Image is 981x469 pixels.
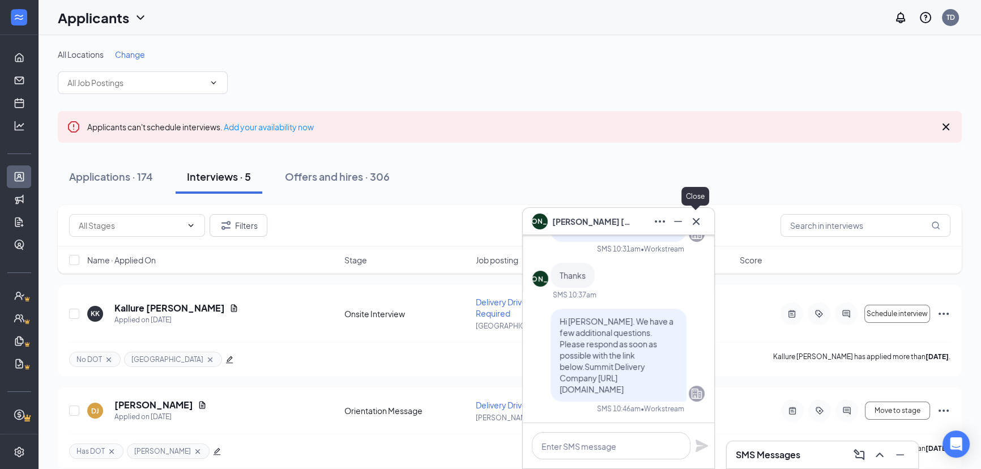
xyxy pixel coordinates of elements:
span: [PERSON_NAME] [134,446,191,456]
button: Cross [687,212,705,231]
input: All Stages [79,219,182,232]
svg: MagnifyingGlass [931,221,940,230]
svg: ComposeMessage [852,448,866,462]
span: Name · Applied On [87,254,156,266]
div: Applied on [DATE] [114,314,238,326]
div: Onsite Interview [344,308,470,319]
button: Filter Filters [210,214,267,237]
span: Delivery Drivers- No CDL Required [476,297,566,318]
svg: Ellipses [937,307,950,321]
svg: ChevronDown [134,11,147,24]
p: Kallure [PERSON_NAME] has applied more than . [773,352,950,367]
div: SMS 10:31am [597,244,641,254]
span: No DOT [76,355,102,364]
input: Search in interviews [780,214,950,237]
div: Applied on [DATE] [114,411,207,423]
div: TD [946,12,955,22]
div: SMS 10:46am [597,404,641,413]
span: Delivery Drivers $22/hr No CDL [476,400,588,410]
svg: Cross [206,355,215,364]
svg: QuestionInfo [919,11,932,24]
svg: Cross [107,447,116,456]
svg: ActiveNote [785,309,799,318]
button: Minimize [669,212,687,231]
svg: Notifications [894,11,907,24]
svg: Plane [695,439,709,453]
span: Schedule interview [867,310,928,318]
button: Minimize [891,446,909,464]
span: Change [115,49,145,59]
div: Interviews · 5 [187,169,251,184]
svg: ActiveChat [840,406,854,415]
div: SMS 10:37am [553,290,596,300]
span: All Locations [58,49,104,59]
div: DJ [91,406,99,416]
span: • Workstream [641,404,684,413]
button: ChevronUp [871,446,889,464]
h3: SMS Messages [736,449,800,461]
svg: ActiveTag [812,309,826,318]
svg: Cross [193,447,202,456]
button: Schedule interview [864,305,930,323]
div: [PERSON_NAME] [511,274,570,284]
svg: Document [198,400,207,410]
a: Add your availability now [224,122,314,132]
span: Hi [PERSON_NAME]. We have a few additional questions. Please respond as soon as possible with the... [560,316,673,394]
span: Has DOT [76,446,105,456]
svg: Cross [104,355,113,364]
p: [GEOGRAPHIC_DATA] [476,321,601,331]
svg: ActiveChat [839,309,853,318]
span: [PERSON_NAME] [PERSON_NAME] [552,215,632,228]
div: Close [681,187,709,206]
svg: ChevronDown [209,78,218,87]
svg: Filter [219,219,233,232]
svg: ChevronDown [186,221,195,230]
div: KK [91,309,100,318]
svg: Company [690,387,703,400]
div: Offers and hires · 306 [285,169,390,184]
h5: [PERSON_NAME] [114,399,193,411]
svg: Ellipses [937,404,950,417]
svg: Error [67,120,80,134]
b: [DATE] [925,444,949,453]
svg: Cross [939,120,953,134]
h1: Applicants [58,8,129,27]
svg: ChevronUp [873,448,886,462]
div: Open Intercom Messenger [942,430,970,458]
span: Stage [344,254,367,266]
svg: Settings [14,446,25,458]
svg: Ellipses [653,215,667,228]
span: Score [740,254,762,266]
input: All Job Postings [67,76,204,89]
span: • Workstream [641,244,684,254]
svg: WorkstreamLogo [13,11,24,23]
svg: Analysis [14,120,25,131]
span: Move to stage [875,407,920,415]
div: Applications · 174 [69,169,153,184]
span: Applicants can't schedule interviews. [87,122,314,132]
button: Ellipses [651,212,669,231]
svg: Minimize [893,448,907,462]
b: [DATE] [925,352,949,361]
svg: Minimize [671,215,685,228]
p: [PERSON_NAME] [476,413,601,423]
span: edit [213,447,221,455]
span: Thanks [560,270,586,280]
span: edit [225,356,233,364]
svg: ActiveNote [786,406,799,415]
svg: Cross [689,215,703,228]
span: [GEOGRAPHIC_DATA] [131,355,203,364]
button: ComposeMessage [850,446,868,464]
svg: Document [229,304,238,313]
h5: Kallure [PERSON_NAME] [114,302,225,314]
button: Move to stage [865,402,930,420]
span: Job posting [476,254,518,266]
div: Orientation Message [344,405,470,416]
svg: ActiveTag [813,406,826,415]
